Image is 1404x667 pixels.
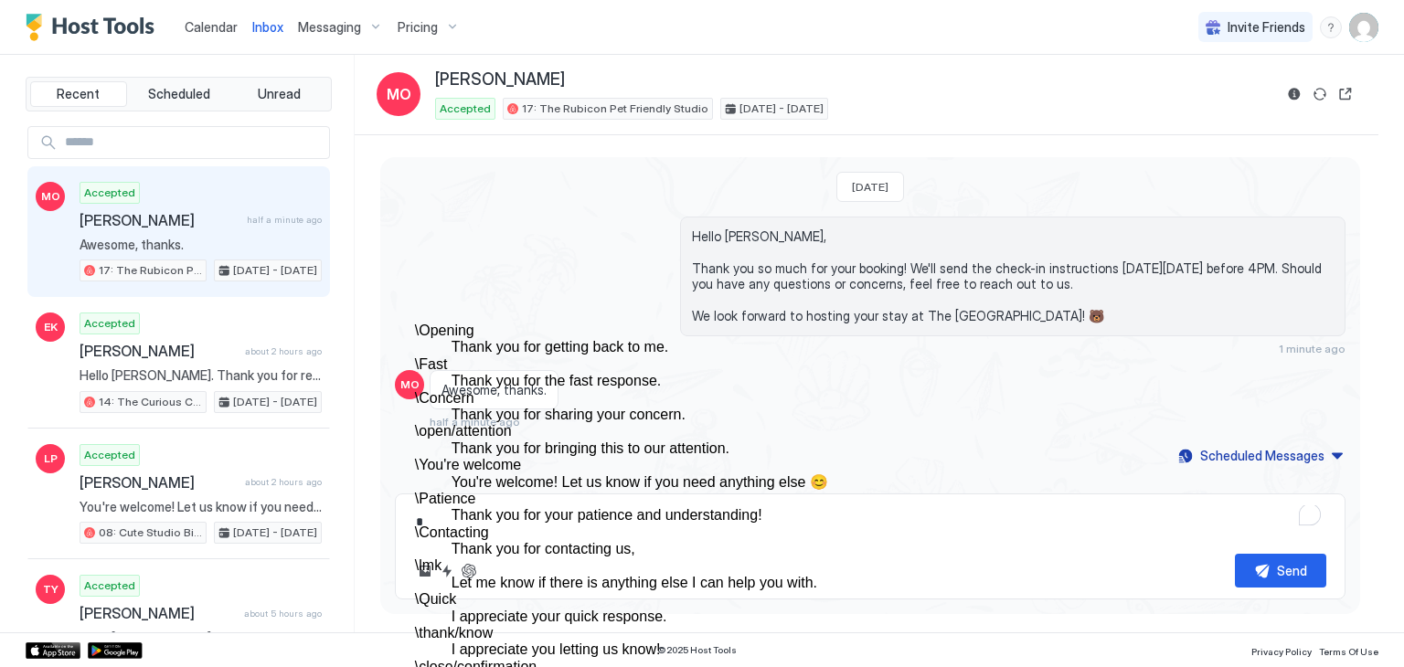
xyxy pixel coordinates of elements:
[1279,342,1345,355] span: 1 minute ago
[80,342,238,360] span: [PERSON_NAME]
[99,262,202,279] span: 17: The Rubicon Pet Friendly Studio
[233,262,317,279] span: [DATE] - [DATE]
[387,83,411,105] span: MO
[1319,646,1378,657] span: Terms Of Use
[252,17,283,37] a: Inbox
[435,69,565,90] span: [PERSON_NAME]
[245,345,322,357] span: about 2 hours ago
[1335,83,1356,105] button: Open reservation
[88,642,143,659] a: Google Play Store
[80,367,322,384] span: Hello [PERSON_NAME]. Thank you for reaching out! Could you let me know how early you're hoping to...
[233,524,317,541] span: [DATE] - [DATE]
[1251,646,1312,657] span: Privacy Policy
[84,447,135,463] span: Accepted
[1200,446,1324,465] div: Scheduled Messages
[26,77,332,111] div: tab-group
[1309,83,1331,105] button: Sync reservation
[131,81,228,107] button: Scheduled
[43,581,58,598] span: TY
[247,214,322,226] span: half a minute ago
[1277,561,1307,580] div: Send
[233,394,317,410] span: [DATE] - [DATE]
[80,499,322,515] span: You're welcome! Let us know if you need anything else 😊
[298,19,361,36] span: Messaging
[1251,641,1312,660] a: Privacy Policy
[1235,554,1326,588] button: Send
[1228,19,1305,36] span: Invite Friends
[1175,443,1345,468] button: Scheduled Messages
[400,376,420,393] span: MO
[84,577,135,594] span: Accepted
[185,19,238,35] span: Calendar
[245,476,322,488] span: about 2 hours ago
[99,394,202,410] span: 14: The Curious Cub Pet Friendly Studio
[41,188,60,205] span: MO
[84,315,135,332] span: Accepted
[1320,16,1342,38] div: menu
[26,642,80,659] a: App Store
[692,228,1334,324] span: Hello [PERSON_NAME], Thank you so much for your booking! We'll send the check-in instructions [DA...
[57,86,100,102] span: Recent
[230,81,327,107] button: Unread
[99,524,202,541] span: 08: Cute Studio Bike to Beach
[398,19,438,36] span: Pricing
[244,608,322,619] span: about 5 hours ago
[58,127,329,158] input: Input Field
[1349,13,1378,42] div: User profile
[148,86,210,102] span: Scheduled
[30,81,127,107] button: Recent
[26,14,163,41] a: Host Tools Logo
[1319,641,1378,660] a: Terms Of Use
[440,101,491,117] span: Accepted
[84,185,135,201] span: Accepted
[80,630,322,646] span: Hello [PERSON_NAME], Thank you so much for your booking! We'll send the check-in instructions [DA...
[80,237,322,253] span: Awesome, thanks.
[1283,83,1305,105] button: Reservation information
[252,19,283,35] span: Inbox
[80,604,237,622] span: [PERSON_NAME]
[44,450,58,467] span: LP
[44,319,58,335] span: EK
[739,101,824,117] span: [DATE] - [DATE]
[258,86,301,102] span: Unread
[852,180,888,194] span: [DATE]
[80,473,238,492] span: [PERSON_NAME]
[185,17,238,37] a: Calendar
[80,211,239,229] span: [PERSON_NAME]
[522,101,708,117] span: 17: The Rubicon Pet Friendly Studio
